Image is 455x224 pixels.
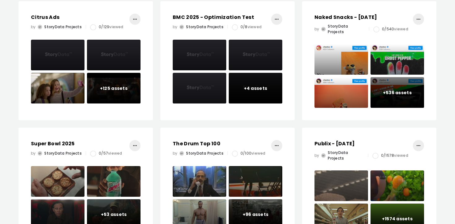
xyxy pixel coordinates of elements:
[31,24,123,30] div: viewed
[101,211,127,218] span: +53 assets
[186,151,223,156] div: StoryData Projects
[314,150,408,161] div: viewed
[314,14,377,21] span: Naked Snacks - [DATE]
[368,153,369,158] span: |
[173,24,262,30] div: viewed
[31,24,36,29] span: by
[44,151,81,156] div: StoryData Projects
[85,24,86,30] span: |
[243,211,269,218] span: +96 assets
[99,151,108,156] span: 0/57
[39,26,41,28] span: SP
[173,24,177,29] span: by
[369,26,370,32] span: |
[173,14,254,21] span: BMC 2025 - Optimization Test
[227,24,228,30] span: |
[39,153,41,155] span: SP
[99,24,109,30] span: 0/129
[328,150,364,161] div: StoryData Projects
[314,153,319,158] span: by
[383,89,412,96] span: +536 assets
[328,24,365,35] div: StoryData Projects
[244,85,267,92] span: +4 assets
[173,150,266,157] div: viewed
[180,153,183,155] span: SP
[173,140,220,147] span: The Drum Top 100
[314,26,319,32] span: by
[314,24,408,35] div: viewed
[100,85,128,92] span: +125 assets
[240,151,251,156] span: 0/100
[31,14,59,21] span: Citrus Ads
[44,24,81,30] div: StoryData Projects
[322,155,325,157] span: SP
[31,151,36,156] span: by
[85,151,86,156] span: |
[382,26,394,32] span: 0/540
[31,140,75,147] span: Super Bowl 2025
[322,29,325,30] span: SP
[173,151,177,156] span: by
[227,151,228,156] span: |
[381,153,394,158] span: 0/1578
[382,215,413,222] span: +1574 assets
[180,26,183,28] span: SP
[186,24,223,30] div: StoryData Projects
[240,24,248,30] span: 0/8
[314,140,355,147] span: Publix - [DATE]
[31,150,122,157] div: viewed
